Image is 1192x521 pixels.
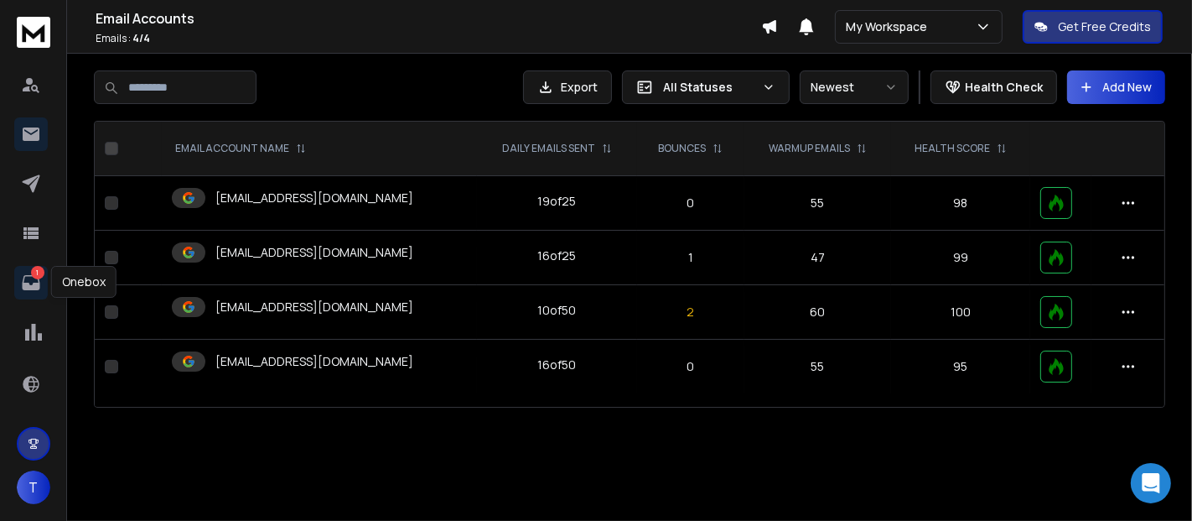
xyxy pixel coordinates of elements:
[965,79,1043,96] p: Health Check
[537,193,576,210] div: 19 of 25
[175,142,306,155] div: EMAIL ACCOUNT NAME
[647,304,734,320] p: 2
[96,8,761,29] h1: Email Accounts
[14,266,48,300] a: 1
[523,70,612,104] button: Export
[891,176,1031,231] td: 98
[891,231,1031,285] td: 99
[1023,10,1163,44] button: Get Free Credits
[744,340,891,394] td: 55
[930,70,1057,104] button: Health Check
[647,195,734,211] p: 0
[132,31,150,45] span: 4 / 4
[915,142,990,155] p: HEALTH SCORE
[537,302,576,319] div: 10 of 50
[647,249,734,266] p: 1
[647,358,734,375] p: 0
[891,285,1031,340] td: 100
[51,266,117,298] div: Onebox
[1067,70,1165,104] button: Add New
[96,32,761,45] p: Emails :
[215,190,413,206] p: [EMAIL_ADDRESS][DOMAIN_NAME]
[502,142,595,155] p: DAILY EMAILS SENT
[17,471,50,504] button: T
[1131,463,1171,503] div: Open Intercom Messenger
[658,142,706,155] p: BOUNCES
[769,142,850,155] p: WARMUP EMAILS
[846,18,934,35] p: My Workspace
[663,79,755,96] p: All Statuses
[891,340,1031,394] td: 95
[800,70,909,104] button: Newest
[17,17,50,48] img: logo
[744,176,891,231] td: 55
[31,266,44,279] p: 1
[1058,18,1151,35] p: Get Free Credits
[215,244,413,261] p: [EMAIL_ADDRESS][DOMAIN_NAME]
[215,353,413,370] p: [EMAIL_ADDRESS][DOMAIN_NAME]
[744,285,891,340] td: 60
[744,231,891,285] td: 47
[215,299,413,315] p: [EMAIL_ADDRESS][DOMAIN_NAME]
[537,247,576,264] div: 16 of 25
[537,357,576,373] div: 16 of 50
